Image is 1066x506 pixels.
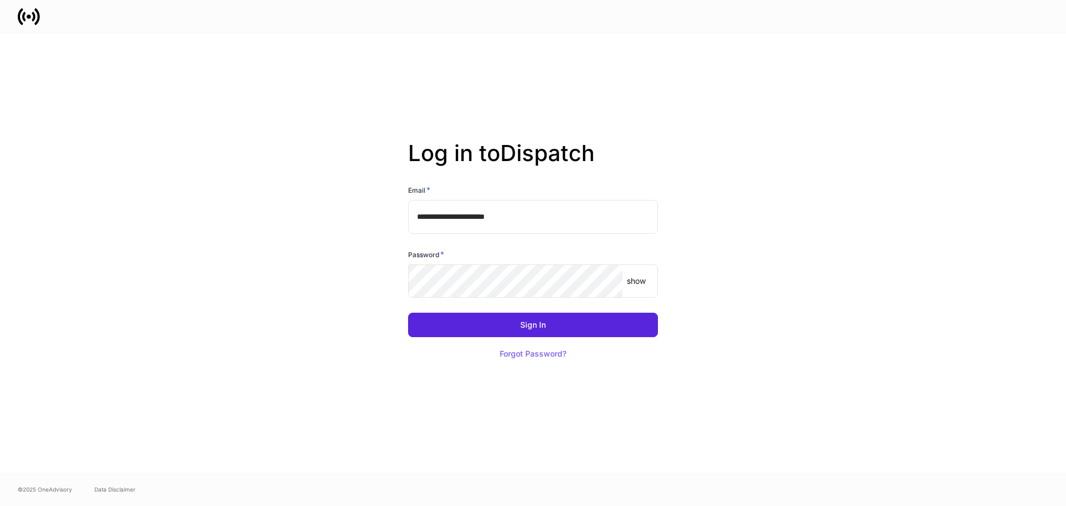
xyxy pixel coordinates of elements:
div: Sign In [520,321,546,329]
span: © 2025 OneAdvisory [18,485,72,494]
p: show [627,275,646,287]
h2: Log in to Dispatch [408,140,658,184]
a: Data Disclaimer [94,485,135,494]
h6: Email [408,184,430,196]
div: Forgot Password? [500,350,566,358]
button: Sign In [408,313,658,337]
h6: Password [408,249,444,260]
button: Forgot Password? [486,342,580,366]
